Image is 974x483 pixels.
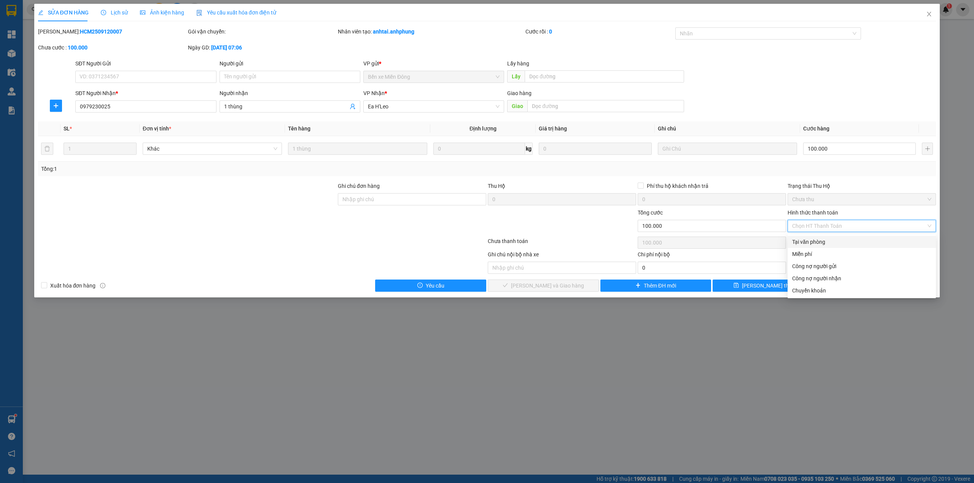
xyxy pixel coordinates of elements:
[363,59,504,68] div: VP gửi
[68,44,88,51] b: 100.000
[375,280,486,292] button: exclamation-circleYêu cầu
[638,250,786,262] div: Chi phí nội bộ
[211,44,242,51] b: [DATE] 07:06
[788,210,838,216] label: Hình thức thanh toán
[655,121,800,136] th: Ghi chú
[792,250,931,258] div: Miễn phí
[922,143,933,155] button: plus
[288,143,427,155] input: VD: Bàn, Ghế
[539,126,567,132] span: Giá trị hàng
[918,4,940,25] button: Close
[507,100,527,112] span: Giao
[488,183,505,189] span: Thu Hộ
[50,103,62,109] span: plus
[488,280,599,292] button: check[PERSON_NAME] và Giao hàng
[803,126,829,132] span: Cước hàng
[525,143,533,155] span: kg
[792,262,931,270] div: Công nợ người gửi
[350,103,356,110] span: user-add
[788,272,936,284] div: Cước gửi hàng sẽ được ghi vào công nợ của người nhận
[742,281,803,290] span: [PERSON_NAME] thay đổi
[658,143,797,155] input: Ghi Chú
[100,283,105,288] span: info-circle
[140,10,145,15] span: picture
[363,90,385,96] span: VP Nhận
[507,60,529,67] span: Lấy hàng
[792,238,931,246] div: Tại văn phòng
[41,165,376,173] div: Tổng: 1
[788,260,936,272] div: Cước gửi hàng sẽ được ghi vào công nợ của người gửi
[147,143,277,154] span: Khác
[38,27,186,36] div: [PERSON_NAME]:
[417,283,423,289] span: exclamation-circle
[338,193,486,205] input: Ghi chú đơn hàng
[507,90,532,96] span: Giao hàng
[539,143,651,155] input: 0
[368,71,500,83] span: Bến xe Miền Đông
[80,29,122,35] b: HCM2509120007
[644,281,676,290] span: Thêm ĐH mới
[487,237,637,250] div: Chưa thanh toán
[488,250,636,262] div: Ghi chú nội bộ nhà xe
[101,10,106,15] span: clock-circle
[507,70,525,83] span: Lấy
[600,280,711,292] button: plusThêm ĐH mới
[792,274,931,283] div: Công nợ người nhận
[788,182,936,190] div: Trạng thái Thu Hộ
[188,43,336,52] div: Ngày GD:
[64,126,70,132] span: SL
[373,29,414,35] b: anhtai.anhphung
[338,27,524,36] div: Nhân viên tạo:
[792,194,931,205] span: Chưa thu
[368,101,500,112] span: Ea H'Leo
[196,10,277,16] span: Yêu cầu xuất hóa đơn điện tử
[635,283,641,289] span: plus
[188,27,336,36] div: Gói vận chuyển:
[220,89,360,97] div: Người nhận
[101,10,128,16] span: Lịch sử
[469,126,497,132] span: Định lượng
[426,281,444,290] span: Yêu cầu
[549,29,552,35] b: 0
[338,183,380,189] label: Ghi chú đơn hàng
[47,281,99,290] span: Xuất hóa đơn hàng
[926,11,932,17] span: close
[38,10,89,16] span: SỬA ĐƠN HÀNG
[75,89,216,97] div: SĐT Người Nhận
[38,10,43,15] span: edit
[792,220,931,232] span: Chọn HT Thanh Toán
[644,182,711,190] span: Phí thu hộ khách nhận trả
[75,59,216,68] div: SĐT Người Gửi
[792,286,931,295] div: Chuyển khoản
[140,10,184,16] span: Ảnh kiện hàng
[143,126,171,132] span: Đơn vị tính
[638,210,663,216] span: Tổng cước
[713,280,824,292] button: save[PERSON_NAME] thay đổi
[525,27,674,36] div: Cước rồi :
[50,100,62,112] button: plus
[220,59,360,68] div: Người gửi
[734,283,739,289] span: save
[525,70,684,83] input: Dọc đường
[488,262,636,274] input: Nhập ghi chú
[288,126,310,132] span: Tên hàng
[196,10,202,16] img: icon
[41,143,53,155] button: delete
[38,43,186,52] div: Chưa cước :
[527,100,684,112] input: Dọc đường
